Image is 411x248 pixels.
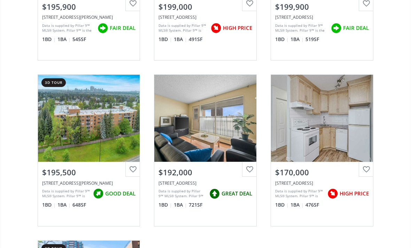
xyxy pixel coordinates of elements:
[275,167,369,178] div: $170,000
[290,36,304,43] span: 1 BA
[42,189,90,199] div: Data is supplied by Pillar 9™ MLS® System. Pillar 9™ is the owner of the copyright in its MLS® Sy...
[42,14,136,20] div: 5601 Dalton Drive NW #406C, Calgary, AB T3A 2E2
[42,201,56,208] span: 1 BD
[174,201,187,208] span: 1 BA
[174,36,187,43] span: 1 BA
[158,23,207,33] div: Data is supplied by Pillar 9™ MLS® System. Pillar 9™ is the owner of the copyright in its MLS® Sy...
[275,189,324,199] div: Data is supplied by Pillar 9™ MLS® System. Pillar 9™ is the owner of the copyright in its MLS® Sy...
[305,201,319,208] span: 476 SF
[189,36,202,43] span: 491 SF
[42,180,136,186] div: 30 Mchugh Court NE #215, Calgary, AB T2E 7X3
[158,167,252,178] div: $192,000
[42,36,56,43] span: 1 BD
[264,67,380,233] a: $170,000[STREET_ADDRESS]Data is supplied by Pillar 9™ MLS® System. Pillar 9™ is the owner of the ...
[305,36,319,43] span: 519 SF
[31,67,147,233] a: 3d tour$195,500[STREET_ADDRESS][PERSON_NAME]Data is supplied by Pillar 9™ MLS® System. Pillar 9™ ...
[57,36,71,43] span: 1 BA
[275,36,289,43] span: 1 BD
[42,1,136,12] div: $195,900
[158,14,252,20] div: 315 50 Avenue SW #303, Calgary, AB T2S 1H3
[208,187,222,201] img: rating icon
[209,21,223,35] img: rating icon
[223,24,252,32] span: HIGH PRICE
[158,189,206,199] div: Data is supplied by Pillar 9™ MLS® System. Pillar 9™ is the owner of the copyright in its MLS® Sy...
[158,180,252,186] div: 221 6 Avenue SE #1602, Calgary, AB T2G 4Z9
[96,21,110,35] img: rating icon
[275,14,369,20] div: 324 22 Avenue SW #102, Calgary, AB T2S 0H4
[110,24,135,32] span: FAIR DEAL
[189,201,202,208] span: 721 SF
[275,180,369,186] div: 4328 75 Street NW #1, Calgary, AB T3B 2M8
[275,201,289,208] span: 1 BD
[329,21,343,35] img: rating icon
[158,201,172,208] span: 1 BD
[158,36,172,43] span: 1 BD
[275,1,369,12] div: $199,900
[42,167,136,178] div: $195,500
[105,190,135,197] span: GOOD DEAL
[158,1,252,12] div: $199,000
[340,190,369,197] span: HIGH PRICE
[290,201,304,208] span: 1 BA
[91,187,105,201] img: rating icon
[72,201,86,208] span: 648 SF
[147,67,264,233] a: $192,000[STREET_ADDRESS]Data is supplied by Pillar 9™ MLS® System. Pillar 9™ is the owner of the ...
[275,23,327,33] div: Data is supplied by Pillar 9™ MLS® System. Pillar 9™ is the owner of the copyright in its MLS® Sy...
[72,36,86,43] span: 545 SF
[343,24,369,32] span: FAIR DEAL
[42,23,94,33] div: Data is supplied by Pillar 9™ MLS® System. Pillar 9™ is the owner of the copyright in its MLS® Sy...
[326,187,340,201] img: rating icon
[57,201,71,208] span: 1 BA
[222,190,252,197] span: GREAT DEAL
